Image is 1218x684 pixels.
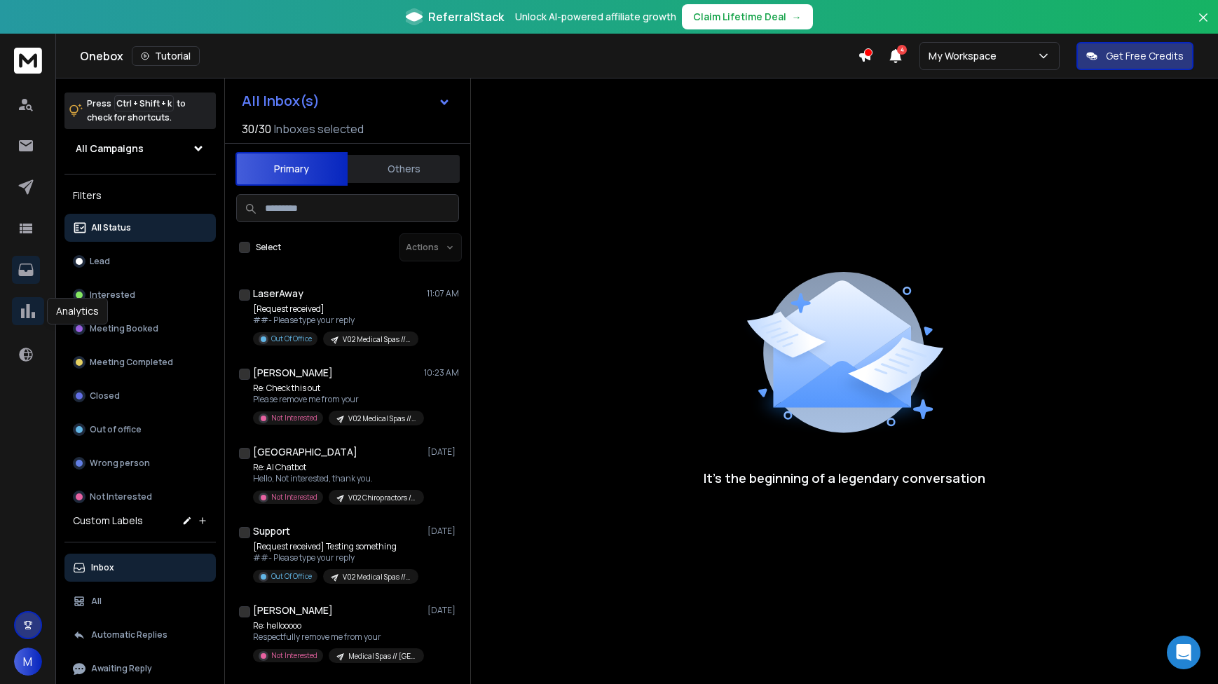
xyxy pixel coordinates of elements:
p: Respectfully remove me from your [253,631,421,643]
h1: [PERSON_NAME] [253,366,333,380]
h1: All Inbox(s) [242,94,320,108]
p: Re: AI Chatbot [253,462,421,473]
p: 11:07 AM [427,288,459,299]
p: Meeting Completed [90,357,173,368]
h3: Inboxes selected [274,121,364,137]
h3: Custom Labels [73,514,143,528]
p: Lead [90,256,110,267]
button: Get Free Credits [1076,42,1193,70]
p: Inbox [91,562,114,573]
p: Re: Check this out [253,383,421,394]
h1: LaserAway [253,287,303,301]
button: Automatic Replies [64,621,216,649]
p: Out Of Office [271,334,312,344]
button: Wrong person [64,449,216,477]
button: Lead [64,247,216,275]
p: Medical Spas // [GEOGRAPHIC_DATA], [GEOGRAPHIC_DATA] // Tiny Email // Fake offer [348,651,416,662]
p: V02 Chiropractors // [GEOGRAPHIC_DATA], [GEOGRAPHIC_DATA] // Tiny Email // Intercom [348,493,416,503]
p: Not Interested [271,650,317,661]
p: Out Of Office [271,571,312,582]
button: All [64,587,216,615]
div: Analytics [47,298,108,324]
span: → [792,10,802,24]
span: ReferralStack [428,8,504,25]
button: Out of office [64,416,216,444]
button: Meeting Booked [64,315,216,343]
p: All Status [91,222,131,233]
p: [Request received] [253,303,418,315]
button: Tutorial [132,46,200,66]
button: All Campaigns [64,135,216,163]
button: All Status [64,214,216,242]
p: [DATE] [427,446,459,458]
button: Others [348,153,460,184]
p: Awaiting Reply [91,663,152,674]
h1: [GEOGRAPHIC_DATA] [253,445,357,459]
h1: All Campaigns [76,142,144,156]
div: Onebox [80,46,858,66]
p: Get Free Credits [1106,49,1184,63]
p: Wrong person [90,458,150,469]
p: Not Interested [90,491,152,502]
p: Press to check for shortcuts. [87,97,186,125]
p: V02 Medical Spas // [GEOGRAPHIC_DATA], [GEOGRAPHIC_DATA] // Tiny Email // Intercom [343,572,410,582]
button: M [14,648,42,676]
p: V02 Medical Spas // [GEOGRAPHIC_DATA], [GEOGRAPHIC_DATA] // Tiny Email // Intercom [343,334,410,345]
p: Meeting Booked [90,323,158,334]
p: 10:23 AM [424,367,459,378]
p: [DATE] [427,526,459,537]
span: 30 / 30 [242,121,271,137]
button: Not Interested [64,483,216,511]
h3: Filters [64,186,216,205]
div: Open Intercom Messenger [1167,636,1200,669]
p: [DATE] [427,605,459,616]
p: Not Interested [271,492,317,502]
p: My Workspace [929,49,1002,63]
p: Please remove me from your [253,394,421,405]
button: Claim Lifetime Deal→ [682,4,813,29]
p: Automatic Replies [91,629,167,641]
p: [Request received] Testing something [253,541,418,552]
p: ##- Please type your reply [253,315,418,326]
p: V02 Medical Spas // Sammamish, [GEOGRAPHIC_DATA] // Tiny Email // Intercom [348,413,416,424]
button: Awaiting Reply [64,655,216,683]
p: It’s the beginning of a legendary conversation [704,468,985,488]
button: All Inbox(s) [231,87,462,115]
button: Closed [64,382,216,410]
label: Select [256,242,281,253]
button: Inbox [64,554,216,582]
p: Not Interested [271,413,317,423]
p: Re: hellooooo [253,620,421,631]
p: Closed [90,390,120,402]
p: Out of office [90,424,142,435]
p: ##- Please type your reply [253,552,418,563]
p: Hello, Not interested, thank you. [253,473,421,484]
p: Interested [90,289,135,301]
button: Interested [64,281,216,309]
button: Primary [235,152,348,186]
p: Unlock AI-powered affiliate growth [515,10,676,24]
h1: [PERSON_NAME] [253,603,333,617]
button: Close banner [1194,8,1212,42]
button: Meeting Completed [64,348,216,376]
span: 4 [897,45,907,55]
p: All [91,596,102,607]
span: Ctrl + Shift + k [114,95,174,111]
h1: Support [253,524,290,538]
